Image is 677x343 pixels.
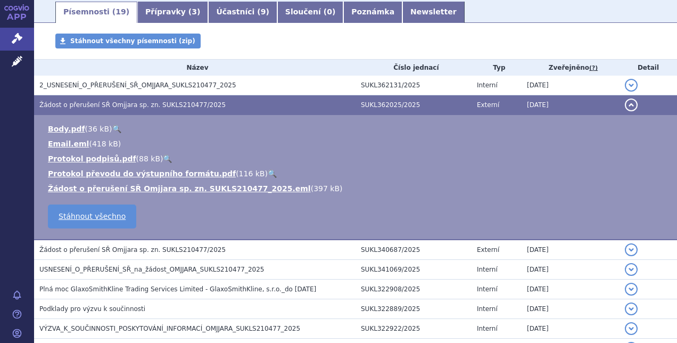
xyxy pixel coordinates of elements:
td: [DATE] [522,319,620,339]
li: ( ) [48,138,666,149]
th: Typ [472,60,522,76]
span: Interní [477,266,498,273]
td: SUKL362131/2025 [356,76,472,95]
td: [DATE] [522,95,620,115]
span: 9 [261,7,266,16]
th: Zveřejněno [522,60,620,76]
a: Newsletter [402,2,465,23]
span: Externí [477,246,499,254]
span: Interní [477,285,498,293]
button: detail [625,283,638,296]
span: 19 [115,7,126,16]
a: Přípravky (3) [137,2,208,23]
li: ( ) [48,124,666,134]
a: 🔍 [268,169,277,178]
td: [DATE] [522,240,620,260]
abbr: (?) [589,64,598,72]
td: SUKL340687/2025 [356,240,472,260]
span: Externí [477,101,499,109]
a: 🔍 [112,125,121,133]
a: Stáhnout všechno [48,205,136,228]
span: 36 kB [88,125,109,133]
a: Sloučení (0) [277,2,343,23]
a: Stáhnout všechny písemnosti (zip) [55,34,201,48]
span: USNESENÍ_O_PŘERUŠENÍ_SŘ_na_žádost_OMJJARA_SUKLS210477_2025 [39,266,264,273]
li: ( ) [48,153,666,164]
span: Interní [477,305,498,313]
a: 🔍 [163,154,172,163]
td: SUKL341069/2025 [356,260,472,280]
td: [DATE] [522,299,620,319]
a: Body.pdf [48,125,85,133]
span: 397 kB [313,184,340,193]
span: Podklady pro výzvu k součinnosti [39,305,145,313]
button: detail [625,99,638,111]
span: 2_USNESENÍ_O_PŘERUŠENÍ_SŘ_OMJJARA_SUKLS210477_2025 [39,81,236,89]
a: Žádost o přerušení SŘ Omjjara sp. zn. SUKLS210477_2025.eml [48,184,311,193]
a: Poznámka [343,2,402,23]
td: SUKL322908/2025 [356,280,472,299]
span: Žádost o přerušení SŘ Omjjara sp. zn. SUKLS210477/2025 [39,246,226,254]
a: Účastníci (9) [208,2,277,23]
a: Protokol podpisů.pdf [48,154,136,163]
span: 116 kB [239,169,265,178]
button: detail [625,322,638,335]
td: [DATE] [522,260,620,280]
li: ( ) [48,183,666,194]
span: 418 kB [92,140,118,148]
button: detail [625,263,638,276]
button: detail [625,243,638,256]
span: Interní [477,325,498,332]
span: 3 [192,7,197,16]
span: Interní [477,81,498,89]
th: Číslo jednací [356,60,472,76]
span: 0 [327,7,332,16]
td: SUKL322889/2025 [356,299,472,319]
li: ( ) [48,168,666,179]
span: VÝZVA_K_SOUČINNOSTI_POSKYTOVÁNÍ_INFORMACÍ_OMJJARA_SUKLS210477_2025 [39,325,300,332]
button: detail [625,303,638,315]
span: 88 kB [139,154,160,163]
a: Email.eml [48,140,89,148]
span: Žádost o přerušení SŘ Omjjara sp. zn. SUKLS210477/2025 [39,101,226,109]
span: Stáhnout všechny písemnosti (zip) [70,37,195,45]
th: Název [34,60,356,76]
td: [DATE] [522,76,620,95]
th: Detail [620,60,677,76]
button: detail [625,79,638,92]
a: Protokol převodu do výstupního formátu.pdf [48,169,236,178]
td: SUKL362025/2025 [356,95,472,115]
span: Plná moc GlaxoSmithKline Trading Services Limited - GlaxoSmithKline, s.r.o._do 28.5.2026 [39,285,316,293]
td: SUKL322922/2025 [356,319,472,339]
a: Písemnosti (19) [55,2,137,23]
td: [DATE] [522,280,620,299]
